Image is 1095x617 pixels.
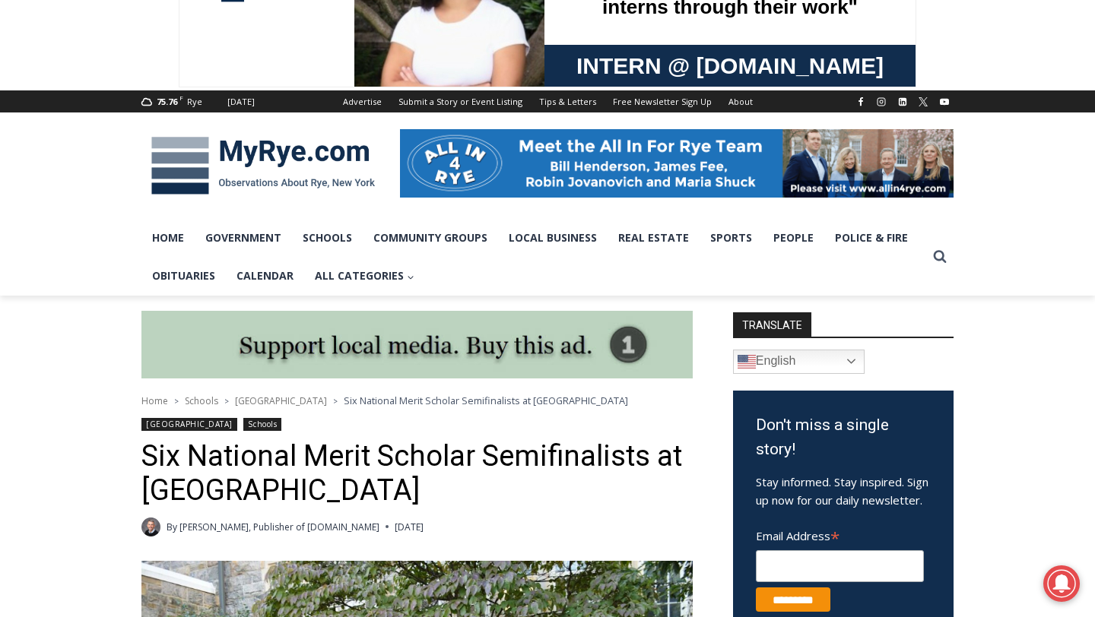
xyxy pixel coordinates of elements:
[157,96,177,107] span: 75.76
[224,396,229,407] span: >
[235,394,327,407] a: [GEOGRAPHIC_DATA]
[243,418,281,431] a: Schools
[226,257,304,295] a: Calendar
[179,520,379,533] a: [PERSON_NAME], Publisher of [DOMAIN_NAME]
[384,1,719,147] div: "At the 10am stand-up meeting, each intern gets a chance to take [PERSON_NAME] and the other inte...
[195,219,292,257] a: Government
[1,151,220,189] a: [PERSON_NAME] Read Sanctuary Fall Fest: [DATE]
[177,128,184,144] div: 6
[893,93,912,111] a: Linkedin
[170,128,173,144] div: /
[335,90,390,112] a: Advertise
[156,95,216,182] div: "...watching a master [PERSON_NAME] chef prepare an omakase meal is fascinating dinner theater an...
[390,90,531,112] a: Submit a Story or Event Listing
[141,394,168,407] a: Home
[914,93,932,111] a: X
[141,126,385,205] img: MyRye.com
[5,157,149,214] span: Open Tues. - Sun. [PHONE_NUMBER]
[852,93,870,111] a: Facebook
[608,219,700,257] a: Real Estate
[167,520,177,534] span: By
[335,90,761,112] nav: Secondary Navigation
[141,517,160,536] a: Author image
[498,219,608,257] a: Local Business
[185,394,218,407] a: Schools
[824,219,919,257] a: Police & Fire
[141,257,226,295] a: Obituaries
[159,45,212,125] div: Co-sponsored by Westchester County Parks
[141,439,693,508] h1: Six National Merit Scholar Semifinalists at [GEOGRAPHIC_DATA]
[292,219,363,257] a: Schools
[174,396,179,407] span: >
[756,473,931,509] p: Stay informed. Stay inspired. Sign up now for our daily newsletter.
[304,257,425,295] button: Child menu of All Categories
[400,129,954,198] img: All in for Rye
[398,151,705,185] span: Intern @ [DOMAIN_NAME]
[395,520,424,534] time: [DATE]
[227,95,255,109] div: [DATE]
[872,93,890,111] a: Instagram
[1,1,151,151] img: s_800_29ca6ca9-f6cc-433c-a631-14f6620ca39b.jpeg
[733,312,811,337] strong: TRANSLATE
[926,243,954,271] button: View Search Form
[756,413,931,461] h3: Don't miss a single story!
[159,128,166,144] div: 1
[366,147,737,189] a: Intern @ [DOMAIN_NAME]
[141,393,693,408] nav: Breadcrumbs
[700,219,763,257] a: Sports
[605,90,720,112] a: Free Newsletter Sign Up
[531,90,605,112] a: Tips & Letters
[1,153,153,189] a: Open Tues. - Sun. [PHONE_NUMBER]
[363,219,498,257] a: Community Groups
[141,219,195,257] a: Home
[733,350,865,374] a: English
[756,520,924,548] label: Email Address
[141,418,237,431] a: [GEOGRAPHIC_DATA]
[935,93,954,111] a: YouTube
[333,396,338,407] span: >
[763,219,824,257] a: People
[12,153,195,188] h4: [PERSON_NAME] Read Sanctuary Fall Fest: [DATE]
[141,311,693,379] img: support local media, buy this ad
[179,93,183,102] span: F
[720,90,761,112] a: About
[738,353,756,371] img: en
[141,219,926,296] nav: Primary Navigation
[187,95,202,109] div: Rye
[344,394,628,407] span: Six National Merit Scholar Semifinalists at [GEOGRAPHIC_DATA]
